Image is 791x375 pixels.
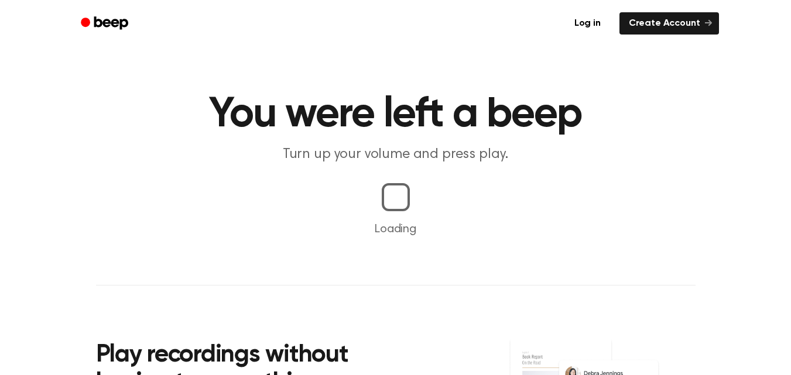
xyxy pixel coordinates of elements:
h1: You were left a beep [96,94,696,136]
p: Turn up your volume and press play. [171,145,621,164]
a: Beep [73,12,139,35]
p: Loading [14,221,777,238]
a: Log in [563,10,612,37]
a: Create Account [619,12,719,35]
